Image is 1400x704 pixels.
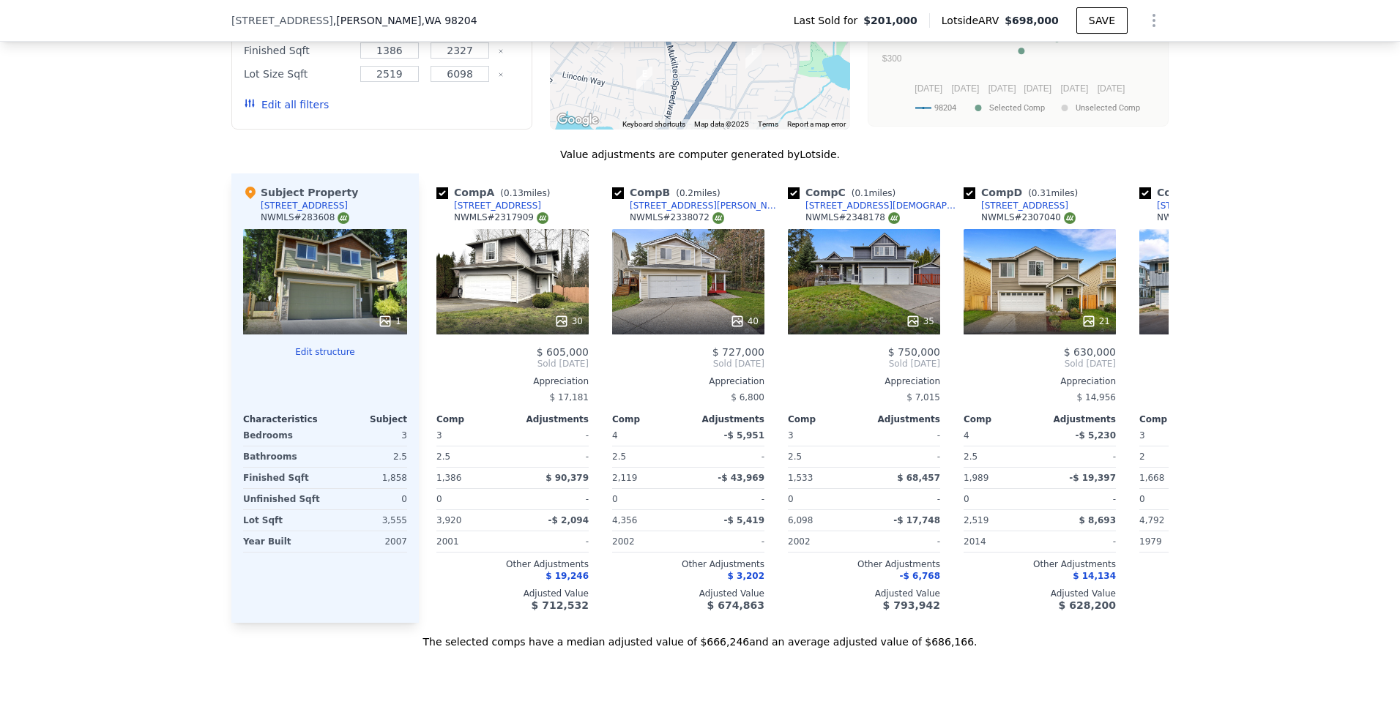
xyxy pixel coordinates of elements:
[328,425,407,446] div: 3
[964,413,1040,425] div: Comp
[964,515,988,525] span: 2,519
[934,103,956,113] text: 98204
[1139,515,1164,525] span: 4,792
[436,413,513,425] div: Comp
[867,531,940,552] div: -
[513,413,589,425] div: Adjustments
[1043,446,1116,467] div: -
[612,375,764,387] div: Appreciation
[724,430,764,441] span: -$ 5,951
[788,413,864,425] div: Comp
[243,446,322,467] div: Bathrooms
[1069,473,1116,483] span: -$ 19,397
[788,358,940,370] span: Sold [DATE]
[436,494,442,504] span: 0
[537,346,589,358] span: $ 605,000
[244,40,351,61] div: Finished Sqft
[788,200,958,211] a: [STREET_ADDRESS][DEMOGRAPHIC_DATA]
[691,446,764,467] div: -
[243,425,322,446] div: Bedrooms
[261,200,348,211] div: [STREET_ADDRESS]
[612,531,685,552] div: 2002
[333,13,477,28] span: , [PERSON_NAME]
[670,188,726,198] span: ( miles)
[864,413,940,425] div: Adjustments
[964,531,1037,552] div: 2014
[989,103,1045,113] text: Selected Comp
[612,185,726,200] div: Comp B
[724,515,764,525] span: -$ 5,419
[964,446,1037,467] div: 2.5
[378,314,401,329] div: 1
[244,97,329,112] button: Edit all filters
[854,188,868,198] span: 0.1
[243,413,325,425] div: Characteristics
[1139,473,1164,483] span: 1,668
[328,446,407,467] div: 2.5
[964,375,1116,387] div: Appreciation
[328,468,407,488] div: 1,858
[231,147,1169,162] div: Value adjustments are computer generated by Lotside .
[1022,188,1084,198] span: ( miles)
[554,111,602,130] img: Google
[915,83,942,94] text: [DATE]
[731,392,764,402] span: $ 6,800
[1081,314,1110,329] div: 21
[328,510,407,531] div: 3,555
[758,120,778,128] a: Terms (opens in new tab)
[794,13,864,28] span: Last Sold for
[515,531,589,552] div: -
[964,185,1084,200] div: Comp D
[243,468,322,488] div: Finished Sqft
[436,200,541,211] a: [STREET_ADDRESS]
[730,314,759,329] div: 40
[612,430,618,441] span: 4
[788,515,813,525] span: 6,098
[1076,7,1128,34] button: SAVE
[964,588,1116,599] div: Adjusted Value
[243,489,322,509] div: Unfinished Sqft
[691,531,764,552] div: -
[942,13,1005,28] span: Lotside ARV
[964,473,988,483] span: 1,989
[712,212,724,224] img: NWMLS Logo
[906,314,934,329] div: 35
[964,200,1068,211] a: [STREET_ADDRESS]
[454,211,548,224] div: NWMLS # 2317909
[436,558,589,570] div: Other Adjustments
[788,588,940,599] div: Adjusted Value
[788,446,861,467] div: 2.5
[436,473,461,483] span: 1,386
[867,489,940,509] div: -
[805,200,958,211] div: [STREET_ADDRESS][DEMOGRAPHIC_DATA]
[436,515,461,525] span: 3,920
[612,558,764,570] div: Other Adjustments
[897,473,940,483] span: $ 68,457
[745,45,762,70] div: 2419 135th Place SW
[1043,489,1116,509] div: -
[1139,358,1292,370] span: Sold [DATE]
[981,200,1068,211] div: [STREET_ADDRESS]
[712,346,764,358] span: $ 727,000
[691,489,764,509] div: -
[1139,185,1258,200] div: Comp E
[1098,83,1125,94] text: [DATE]
[1059,599,1116,611] span: $ 628,200
[788,558,940,570] div: Other Adjustments
[728,571,764,581] span: $ 3,202
[612,515,637,525] span: 4,356
[1139,375,1292,387] div: Appreciation
[325,413,407,425] div: Subject
[612,200,782,211] a: [STREET_ADDRESS][PERSON_NAME]
[622,119,685,130] button: Keyboard shortcuts
[494,188,556,198] span: ( miles)
[718,473,764,483] span: -$ 43,969
[1064,212,1076,224] img: NWMLS Logo
[436,430,442,441] span: 3
[231,623,1169,649] div: The selected comps have a median adjusted value of $666,246 and an average adjusted value of $686...
[1024,83,1051,94] text: [DATE]
[436,588,589,599] div: Adjusted Value
[981,211,1076,224] div: NWMLS # 2307040
[243,531,322,552] div: Year Built
[788,430,794,441] span: 3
